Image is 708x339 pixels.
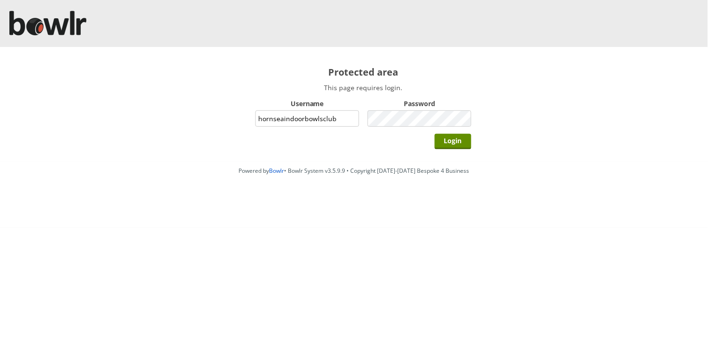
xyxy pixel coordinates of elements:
a: Bowlr [269,167,285,175]
label: Password [368,99,471,108]
h2: Protected area [255,66,471,78]
p: This page requires login. [255,83,471,92]
label: Username [255,99,359,108]
input: Login [435,134,471,149]
span: Powered by • Bowlr System v3.5.9.9 • Copyright [DATE]-[DATE] Bespoke 4 Business [239,167,469,175]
